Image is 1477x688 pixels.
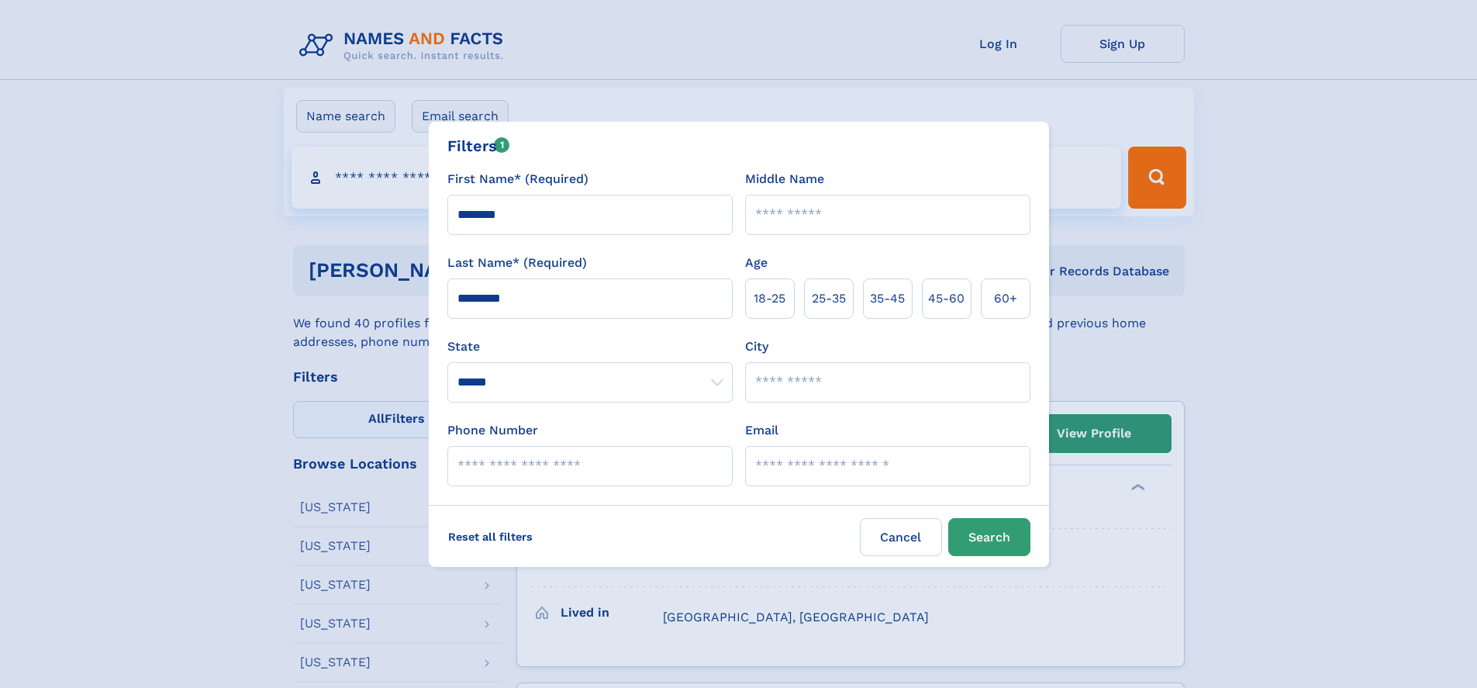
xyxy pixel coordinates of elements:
[812,289,846,308] span: 25‑35
[745,421,778,440] label: Email
[447,170,588,188] label: First Name* (Required)
[994,289,1017,308] span: 60+
[745,254,768,272] label: Age
[438,518,543,555] label: Reset all filters
[948,518,1030,556] button: Search
[928,289,965,308] span: 45‑60
[754,289,785,308] span: 18‑25
[745,170,824,188] label: Middle Name
[745,337,768,356] label: City
[870,289,905,308] span: 35‑45
[447,421,538,440] label: Phone Number
[447,254,587,272] label: Last Name* (Required)
[447,337,733,356] label: State
[860,518,942,556] label: Cancel
[447,134,510,157] div: Filters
